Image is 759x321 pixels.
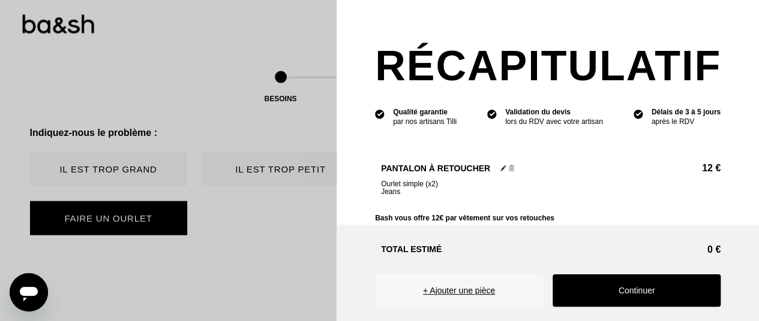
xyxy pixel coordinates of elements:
img: Supprimer [509,165,514,171]
div: après le RDV [652,118,721,125]
div: lors du RDV avec votre artisan [505,118,603,125]
span: 0 € [707,245,721,255]
h2: Récapitulatif [337,38,759,94]
span: Ourlet simple (x2) [381,180,721,188]
h2: Pantalon à retoucher [381,163,490,174]
img: icon list info [375,108,385,119]
button: + Ajouter une pièce [375,274,543,307]
iframe: Button to launch messaging window [10,273,48,311]
span: Jeans [381,188,400,196]
button: Continuer [553,274,721,307]
div: Bash vous offre 12€ par vêtement sur vos retouches [375,214,721,222]
img: Éditer [500,165,506,171]
img: icon list info [487,108,497,119]
div: Qualité garantie [393,108,457,116]
div: Délais de 3 à 5 jours [652,108,721,116]
h2: Total estimé [381,244,700,255]
img: icon list info [634,108,643,119]
div: Validation du devis [505,108,603,116]
div: par nos artisans Tilli [393,118,457,125]
span: 12 € [702,163,721,173]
